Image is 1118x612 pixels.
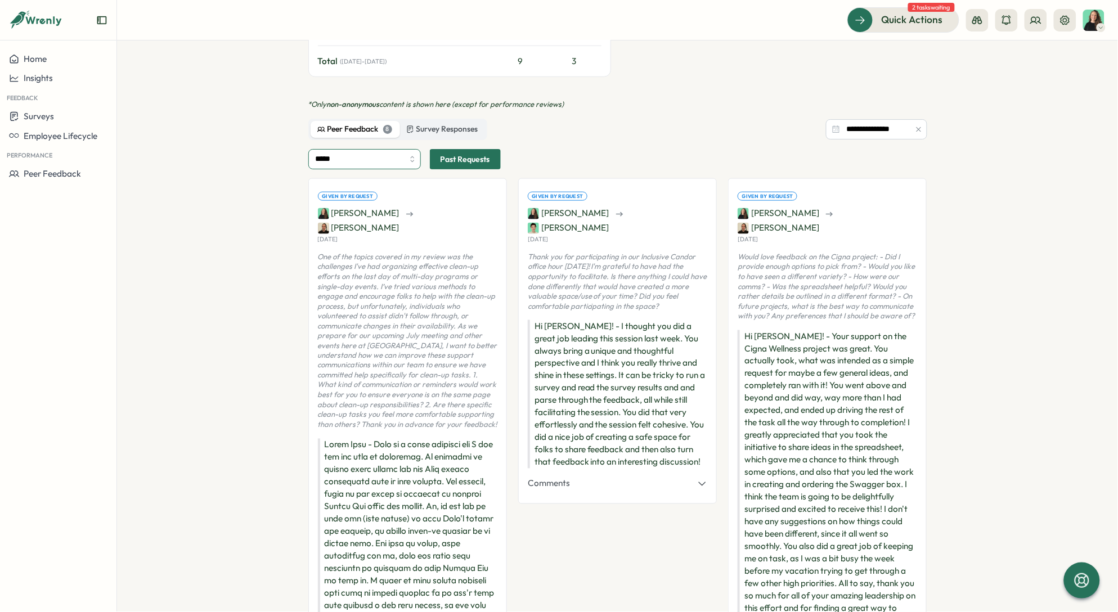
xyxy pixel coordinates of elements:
img: Joya Yruel [318,223,329,234]
p: One of the topics covered in my review was the challenges I've had organizing effective clean-up ... [318,252,497,430]
span: [PERSON_NAME] [318,222,399,234]
span: [PERSON_NAME] [528,207,609,219]
p: Thank you for participating in our Inclusive Candor office hour [DATE]! I'm grateful to have had ... [528,252,707,312]
span: Quick Actions [882,12,943,27]
p: [DATE] [738,236,758,243]
div: 9 [498,55,543,67]
img: Jennifer Bisser [318,208,329,219]
button: Quick Actions [847,7,959,32]
img: Jennifer Bisser [1083,10,1104,31]
span: Given by request [532,192,583,200]
span: [PERSON_NAME] [738,222,819,234]
div: 3 [547,55,601,67]
p: Would love feedback on the Cigna project: - Did I provide enough options to pick from? - Would yo... [738,252,917,321]
img: Jennifer Bisser [738,208,749,219]
span: non-anonymous [327,100,380,109]
button: Comments [528,478,707,490]
span: 2 tasks waiting [908,3,955,12]
span: Given by request [742,192,793,200]
p: [DATE] [528,236,548,243]
span: Surveys [24,111,54,121]
img: Joya Yruel [738,223,749,234]
p: [DATE] [318,236,338,243]
button: Past Requests [430,149,501,169]
img: Matthew Faden [528,223,539,234]
span: Home [24,53,47,64]
span: Insights [24,73,53,83]
span: Total [318,55,338,67]
p: *Only content is shown here (except for performance reviews) [308,100,927,110]
span: Past Requests [441,150,490,169]
p: Hi [PERSON_NAME]! - I thought you did a great job leading this session last week. You always brin... [528,320,707,469]
span: Comments [528,478,570,490]
span: [PERSON_NAME] [318,207,399,219]
span: Given by request [322,192,373,200]
span: Employee Lifecycle [24,130,97,141]
span: Peer Feedback [24,168,81,179]
img: Jennifer Bisser [528,208,539,219]
div: 8 [383,125,392,134]
span: ( [DATE] - [DATE] ) [340,58,387,65]
button: Expand sidebar [96,15,107,26]
span: [PERSON_NAME] [528,222,609,234]
div: Peer Feedback [317,123,392,136]
span: [PERSON_NAME] [738,207,819,219]
div: Survey Responses [406,123,478,136]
